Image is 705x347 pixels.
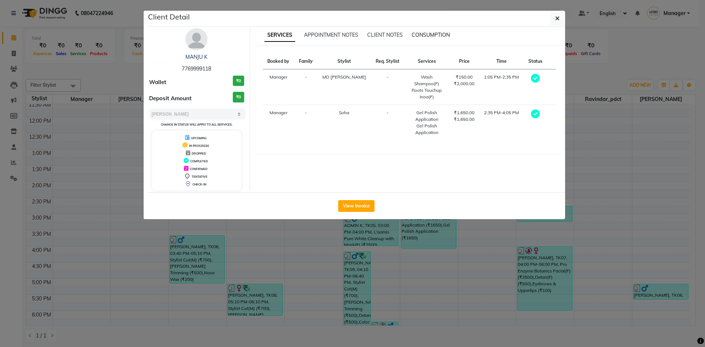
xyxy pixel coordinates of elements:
[182,65,211,72] span: 7769999118
[304,32,358,38] span: APPOINTMENT NOTES
[371,105,404,141] td: -
[294,105,317,141] td: -
[453,80,475,87] div: ₹2,000.00
[409,87,445,100] div: Roots Touchup Inoa(F)
[322,74,366,80] span: MD [PERSON_NAME]
[192,152,206,155] span: DROPPED
[339,110,349,115] span: Soha
[479,69,524,105] td: 1:05 PM-2:35 PM
[263,69,294,105] td: Manager
[161,123,232,126] small: Change in status will apply to all services.
[192,175,207,178] span: TENTATIVE
[338,200,375,212] button: View Invoice
[453,116,475,123] div: ₹1,650.00
[185,28,207,50] img: avatar
[263,105,294,141] td: Manager
[371,54,404,69] th: Req. Stylist
[190,167,207,171] span: CONFIRMED
[409,109,445,123] div: Gel Polish Application
[191,136,207,140] span: UPCOMING
[263,54,294,69] th: Booked by
[453,109,475,116] div: ₹1,650.00
[149,78,166,87] span: Wallet
[479,105,524,141] td: 2:35 PM-4:05 PM
[371,69,404,105] td: -
[409,123,445,136] div: Gel Polish Application
[233,76,244,86] h3: ₹0
[317,54,371,69] th: Stylist
[233,92,244,102] h3: ₹0
[148,11,190,22] h5: Client Detail
[453,74,475,80] div: ₹150.00
[189,144,209,148] span: IN PROGRESS
[294,54,317,69] th: Family
[479,54,524,69] th: Time
[524,54,547,69] th: Status
[192,182,206,186] span: CHECK-IN
[185,54,207,60] a: MANJU K
[149,94,192,103] span: Deposit Amount
[294,69,317,105] td: -
[449,54,479,69] th: Price
[190,159,208,163] span: COMPLETED
[404,54,449,69] th: Services
[264,29,295,42] span: SERVICES
[412,32,450,38] span: CONSUMPTION
[409,74,445,87] div: Wash Shampoo(F)
[367,32,403,38] span: CLIENT NOTES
